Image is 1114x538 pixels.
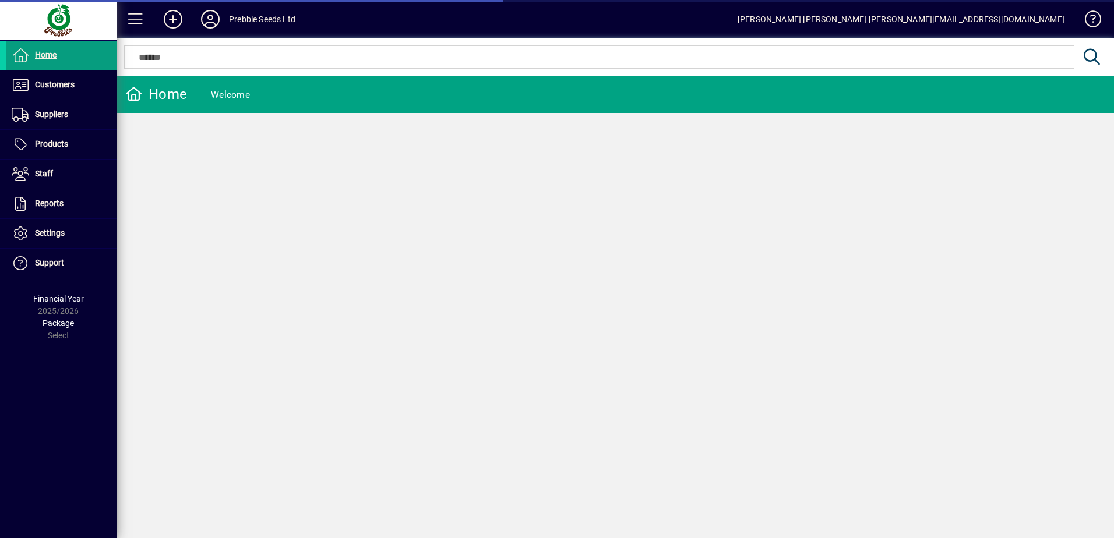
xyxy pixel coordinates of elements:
a: Suppliers [6,100,117,129]
span: Settings [35,228,65,238]
span: Staff [35,169,53,178]
div: [PERSON_NAME] [PERSON_NAME] [PERSON_NAME][EMAIL_ADDRESS][DOMAIN_NAME] [738,10,1064,29]
button: Profile [192,9,229,30]
div: Prebble Seeds Ltd [229,10,295,29]
div: Home [125,85,187,104]
span: Home [35,50,57,59]
div: Welcome [211,86,250,104]
span: Support [35,258,64,267]
span: Financial Year [33,294,84,303]
span: Customers [35,80,75,89]
span: Reports [35,199,64,208]
a: Staff [6,160,117,189]
span: Products [35,139,68,148]
button: Add [154,9,192,30]
a: Reports [6,189,117,218]
a: Support [6,249,117,278]
a: Settings [6,219,117,248]
a: Customers [6,70,117,100]
span: Package [43,318,74,328]
a: Products [6,130,117,159]
span: Suppliers [35,109,68,119]
a: Knowledge Base [1076,2,1099,40]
